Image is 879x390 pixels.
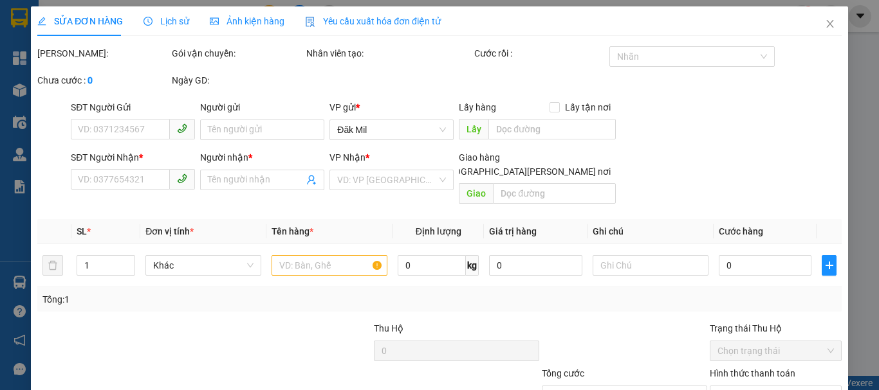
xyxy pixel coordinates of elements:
span: Tổng cước [542,368,584,378]
img: icon [305,17,315,27]
span: plus [822,260,836,270]
button: Close [812,6,848,42]
span: phone [177,123,187,134]
th: Ghi chú [588,219,714,244]
span: Lấy tận nơi [559,100,615,114]
input: Dọc đường [493,183,615,204]
span: Chọn trạng thái [717,341,834,360]
div: Ngày GD: [172,73,304,87]
span: close [825,19,835,29]
span: Lịch sử [143,16,189,26]
div: Nhân viên tạo: [306,46,472,60]
span: edit [37,17,46,26]
span: SỬA ĐƠN HÀNG [37,16,123,26]
div: VP gửi [329,100,454,114]
input: Dọc đường [488,119,615,139]
div: Chưa cước : [37,73,169,87]
b: 0 [88,75,93,85]
div: Trạng thái Thu Hộ [710,321,842,335]
input: Ghi Chú [593,255,708,276]
span: user-add [306,175,317,185]
span: Khác [153,256,254,275]
span: kg [466,255,479,276]
button: plus [822,255,837,276]
span: Cước hàng [719,226,763,236]
span: Lấy hàng [459,102,496,112]
span: Đăk Mil [337,120,446,139]
div: [PERSON_NAME]: [37,46,169,60]
input: VD: Bàn, Ghế [272,255,387,276]
span: [GEOGRAPHIC_DATA][PERSON_NAME] nơi [434,164,615,179]
div: SĐT Người Nhận [71,150,195,164]
span: phone [177,173,187,184]
div: Cước rồi : [474,46,606,60]
div: Người gửi [200,100,324,114]
span: VP Nhận [329,152,365,163]
span: Thu Hộ [373,323,403,333]
span: Giao [459,183,493,204]
div: Gói vận chuyển: [172,46,304,60]
span: Giao hàng [459,152,500,163]
div: Người nhận [200,150,324,164]
span: clock-circle [143,17,153,26]
span: Định lượng [415,226,461,236]
span: Đơn vị tính [145,226,194,236]
div: SĐT Người Gửi [71,100,195,114]
span: Lấy [459,119,488,139]
span: Yêu cầu xuất hóa đơn điện tử [305,16,441,26]
span: Ảnh kiện hàng [210,16,284,26]
button: delete [42,255,63,276]
span: Giá trị hàng [489,226,537,236]
span: SL [77,226,87,236]
span: picture [210,17,219,26]
span: Tên hàng [272,226,313,236]
div: Tổng: 1 [42,292,340,306]
label: Hình thức thanh toán [710,368,795,378]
